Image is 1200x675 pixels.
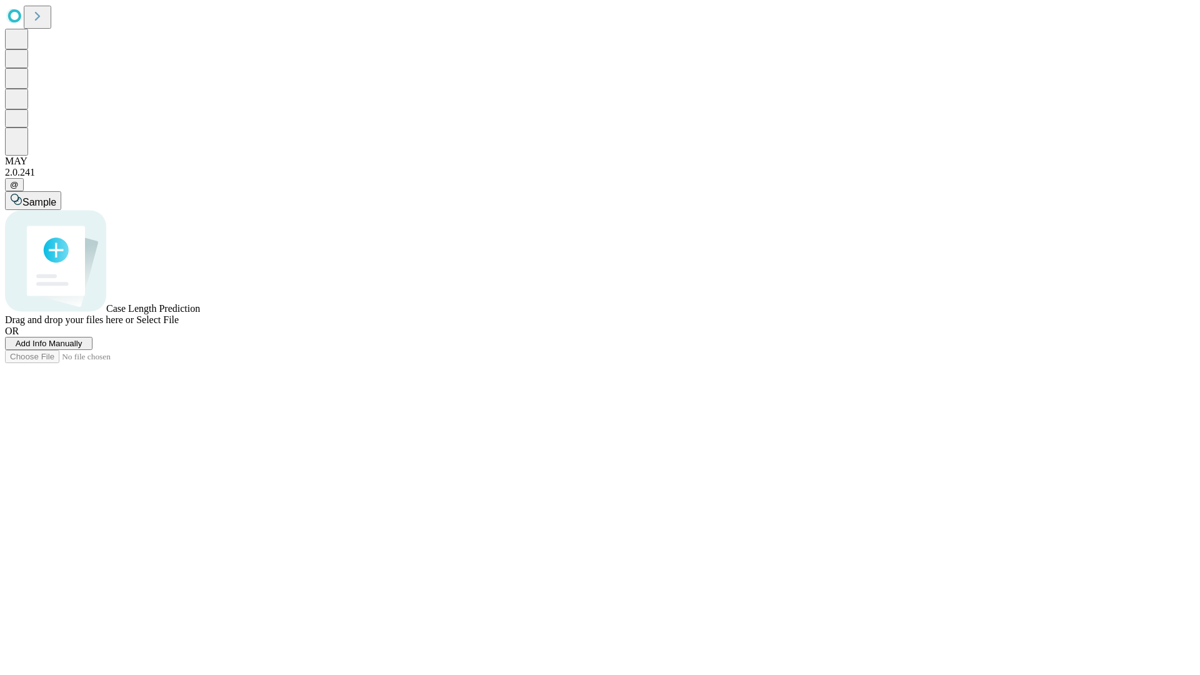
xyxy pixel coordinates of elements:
button: Add Info Manually [5,337,92,350]
div: MAY [5,156,1195,167]
span: Sample [22,197,56,207]
span: Drag and drop your files here or [5,314,134,325]
div: 2.0.241 [5,167,1195,178]
button: @ [5,178,24,191]
span: @ [10,180,19,189]
button: Sample [5,191,61,210]
span: OR [5,326,19,336]
span: Add Info Manually [16,339,82,348]
span: Case Length Prediction [106,303,200,314]
span: Select File [136,314,179,325]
